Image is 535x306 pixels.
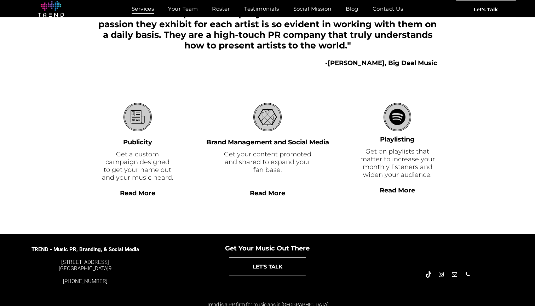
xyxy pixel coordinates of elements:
a: Social Mission [286,4,339,14]
a: Services [125,4,161,14]
b: -[PERSON_NAME], Big Deal Music [325,59,437,67]
font: [STREET_ADDRESS] [GEOGRAPHIC_DATA] [59,259,109,272]
div: 9 [31,259,139,272]
div: Read More [357,194,437,202]
a: Blog [339,4,366,14]
iframe: Chat Widget [408,224,535,306]
a: Read More [250,189,285,197]
span: Get Your Music Out There [225,244,310,252]
font: Playlisting [380,135,415,143]
span: LET'S TALK [253,258,282,276]
a: Read More [380,186,415,194]
span: TREND - Music PR, Branding, & Social Media [31,246,139,253]
a: [STREET_ADDRESS][GEOGRAPHIC_DATA] [59,259,109,272]
font: Get a custom campaign designed to get your name out and your music heard. [102,150,173,181]
a: [PHONE_NUMBER] [63,278,108,284]
font: Publicity [123,138,152,146]
span: Let's Talk [474,0,498,18]
a: Testimonials [237,4,286,14]
font: Get your content promoted and shared to expand your fan base. [224,150,311,174]
a: Contact Us [366,4,410,14]
a: Roster [205,4,237,14]
a: Read More [120,189,155,197]
font: Get on playlists that matter to increase your monthly listeners and widen your audience. [360,148,435,179]
font: Brand Management and Social Media [206,138,329,146]
a: Your Team [161,4,205,14]
a: LET'S TALK [229,257,306,276]
span: "TREND is an exceptional company to work with. The amount of love and passion they exhibit for ea... [98,8,437,51]
img: logo [38,1,64,17]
